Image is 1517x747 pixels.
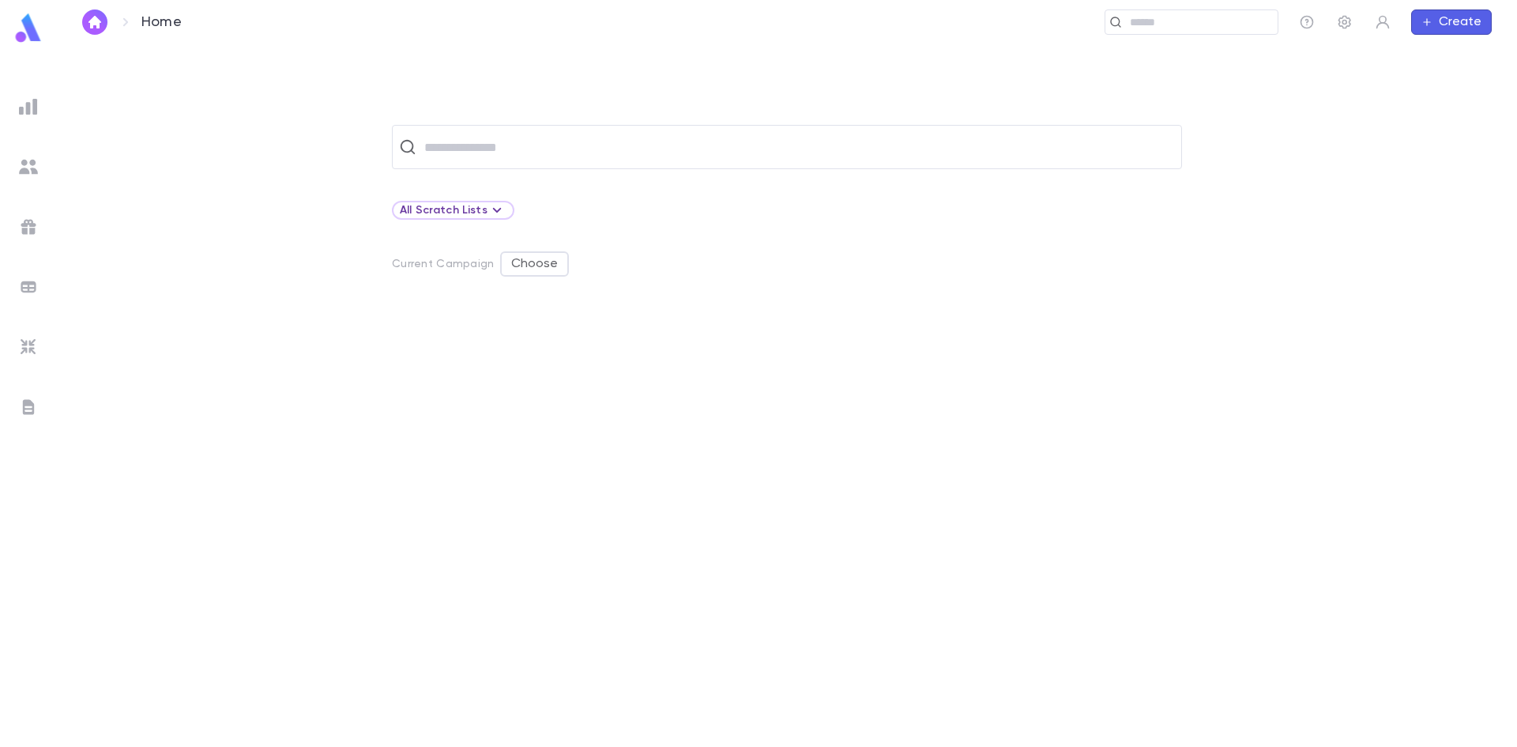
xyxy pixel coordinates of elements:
button: Create [1411,9,1492,35]
img: letters_grey.7941b92b52307dd3b8a917253454ce1c.svg [19,398,38,417]
img: students_grey.60c7aba0da46da39d6d829b817ac14fc.svg [19,157,38,176]
div: All Scratch Lists [392,201,514,220]
img: imports_grey.530a8a0e642e233f2baf0ef88e8c9fcb.svg [19,338,38,357]
p: Current Campaign [392,258,494,270]
img: campaigns_grey.99e729a5f7ee94e3726e6486bddda8f1.svg [19,217,38,236]
img: batches_grey.339ca447c9d9533ef1741baa751efc33.svg [19,277,38,296]
img: reports_grey.c525e4749d1bce6a11f5fe2a8de1b229.svg [19,97,38,116]
button: Choose [500,251,569,277]
p: Home [141,13,182,31]
img: logo [13,13,44,43]
img: home_white.a664292cf8c1dea59945f0da9f25487c.svg [85,16,104,28]
div: All Scratch Lists [400,201,506,220]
